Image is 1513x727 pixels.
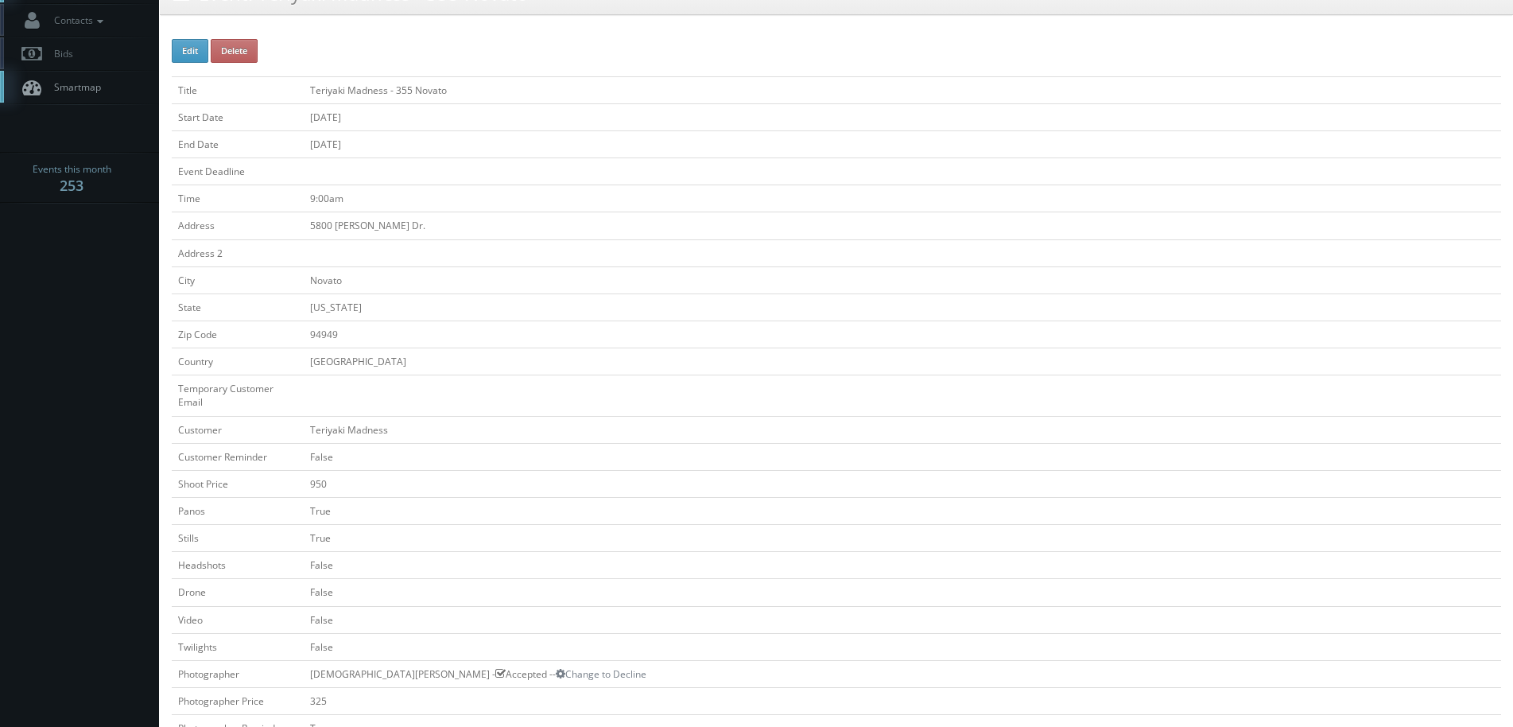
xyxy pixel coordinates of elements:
[172,633,304,660] td: Twilights
[172,158,304,185] td: Event Deadline
[172,239,304,266] td: Address 2
[304,660,1501,687] td: [DEMOGRAPHIC_DATA][PERSON_NAME] - Accepted --
[304,348,1501,375] td: [GEOGRAPHIC_DATA]
[172,39,208,63] button: Edit
[172,294,304,321] td: State
[172,552,304,579] td: Headshots
[304,321,1501,348] td: 94949
[304,130,1501,157] td: [DATE]
[172,321,304,348] td: Zip Code
[172,606,304,633] td: Video
[172,470,304,497] td: Shoot Price
[304,470,1501,497] td: 950
[304,525,1501,552] td: True
[172,348,304,375] td: Country
[304,212,1501,239] td: 5800 [PERSON_NAME] Dr.
[33,161,111,177] span: Events this month
[172,497,304,524] td: Panos
[172,660,304,687] td: Photographer
[304,687,1501,714] td: 325
[172,687,304,714] td: Photographer Price
[172,103,304,130] td: Start Date
[172,375,304,416] td: Temporary Customer Email
[46,47,73,60] span: Bids
[211,39,258,63] button: Delete
[46,80,101,94] span: Smartmap
[46,14,107,27] span: Contacts
[172,212,304,239] td: Address
[304,76,1501,103] td: Teriyaki Madness - 355 Novato
[304,552,1501,579] td: False
[172,525,304,552] td: Stills
[304,185,1501,212] td: 9:00am
[304,579,1501,606] td: False
[172,416,304,443] td: Customer
[304,294,1501,321] td: [US_STATE]
[60,176,83,195] strong: 253
[304,416,1501,443] td: Teriyaki Madness
[172,130,304,157] td: End Date
[556,667,646,681] a: Change to Decline
[304,606,1501,633] td: False
[172,266,304,294] td: City
[304,633,1501,660] td: False
[304,103,1501,130] td: [DATE]
[172,579,304,606] td: Drone
[172,443,304,470] td: Customer Reminder
[304,443,1501,470] td: False
[172,76,304,103] td: Title
[304,497,1501,524] td: True
[304,266,1501,294] td: Novato
[172,185,304,212] td: Time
